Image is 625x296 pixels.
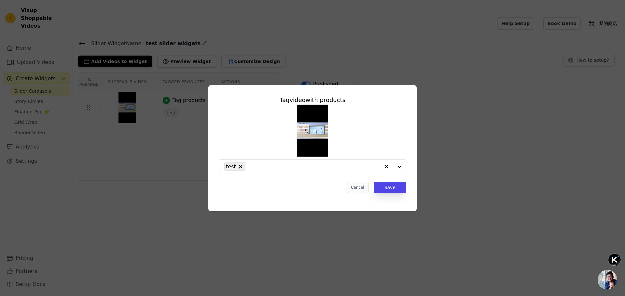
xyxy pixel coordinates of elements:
[374,182,406,193] button: Save
[219,96,406,105] div: Tag video with products
[297,105,328,157] img: tn-f8d9f01558c443acbb5456a24eb74a24.png
[347,182,368,193] button: Cancel
[598,270,617,290] a: 开放式聊天
[226,162,236,171] span: test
